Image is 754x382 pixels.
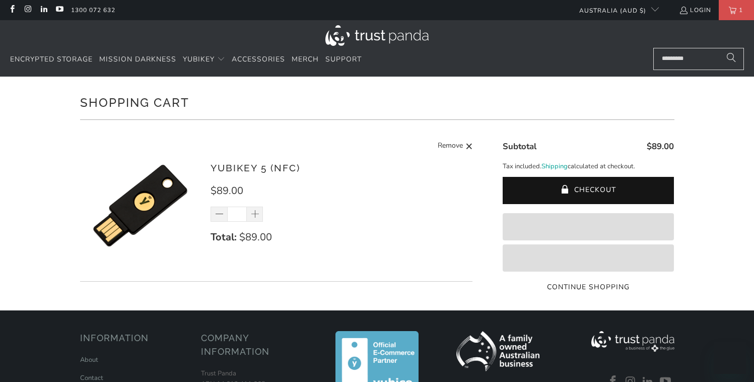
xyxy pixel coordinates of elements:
[80,355,98,364] a: About
[503,141,536,152] span: Subtotal
[10,48,362,72] nav: Translation missing: en.navigation.header.main_nav
[438,140,463,153] span: Remove
[647,141,674,152] span: $89.00
[541,161,568,172] a: Shipping
[679,5,711,16] a: Login
[80,145,201,266] img: YubiKey 5 (NFC)
[232,48,285,72] a: Accessories
[10,48,93,72] a: Encrypted Storage
[292,54,319,64] span: Merch
[503,161,674,172] p: Tax included. calculated at checkout.
[211,230,237,244] strong: Total:
[8,6,16,14] a: Trust Panda Australia on Facebook
[232,54,285,64] span: Accessories
[438,140,473,153] a: Remove
[55,6,63,14] a: Trust Panda Australia on YouTube
[714,342,746,374] iframe: Button to launch messaging window
[23,6,32,14] a: Trust Panda Australia on Instagram
[653,48,744,70] input: Search...
[325,25,429,46] img: Trust Panda Australia
[99,48,176,72] a: Mission Darkness
[211,162,300,173] a: YubiKey 5 (NFC)
[183,54,215,64] span: YubiKey
[183,48,225,72] summary: YubiKey
[71,5,115,16] a: 1300 072 632
[292,48,319,72] a: Merch
[80,92,674,112] h1: Shopping Cart
[39,6,48,14] a: Trust Panda Australia on LinkedIn
[211,184,243,198] span: $89.00
[325,48,362,72] a: Support
[239,230,272,244] span: $89.00
[10,54,93,64] span: Encrypted Storage
[719,48,744,70] button: Search
[325,54,362,64] span: Support
[503,282,674,293] a: Continue Shopping
[99,54,176,64] span: Mission Darkness
[503,177,674,204] button: Checkout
